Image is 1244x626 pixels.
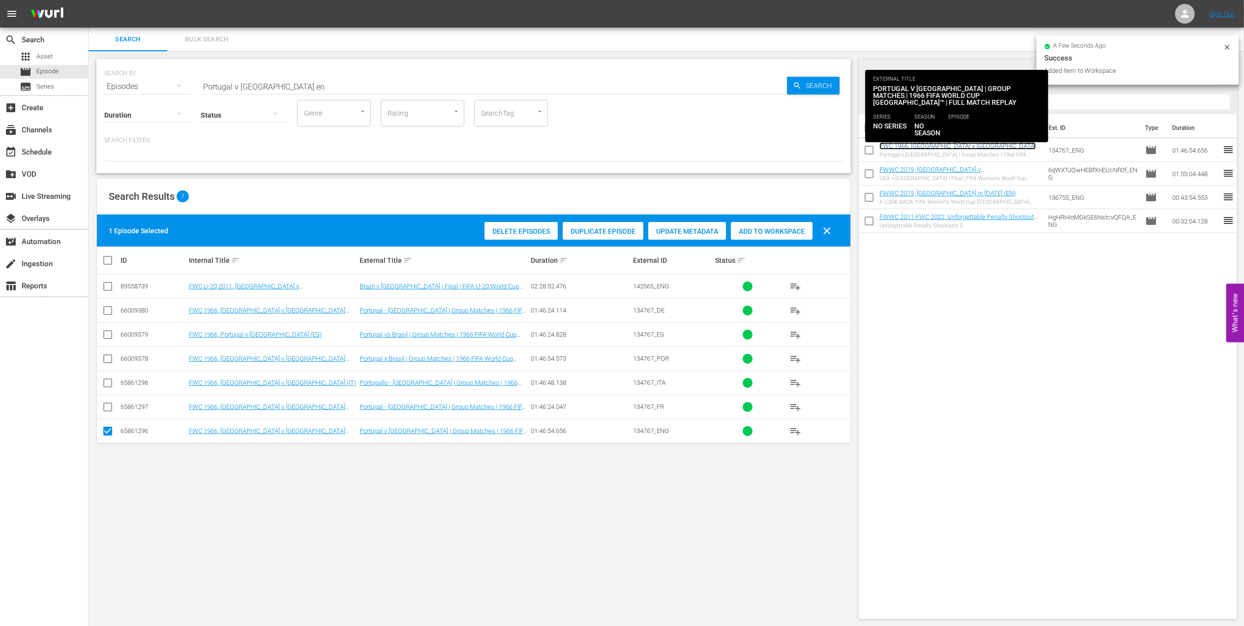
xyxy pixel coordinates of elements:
span: playlist_add [789,353,801,365]
a: FWC 1966, [GEOGRAPHIC_DATA] v [GEOGRAPHIC_DATA] (PT) + On this day promo [189,355,349,370]
span: Asset [36,52,53,62]
button: Open [452,107,461,116]
a: Brazil v [GEOGRAPHIC_DATA] | Final | FIFA U-20 World Cup [GEOGRAPHIC_DATA] 2011™ | Full Match Replay [360,282,523,297]
div: Episodes [104,73,191,100]
button: Delete Episodes [485,222,558,240]
th: Type [1139,114,1166,142]
div: Unforgettable Penalty Shootouts 5 [880,222,1040,229]
div: USA v [GEOGRAPHIC_DATA] | Final | FIFA Women's World Cup [GEOGRAPHIC_DATA] 2019™ | Full Match Replay [880,175,1040,182]
th: Ext. ID [1043,114,1139,142]
button: playlist_add [784,323,807,346]
span: VOD [5,168,17,180]
span: sort [231,256,240,265]
span: Episode [1145,215,1157,227]
th: Title [880,114,1043,142]
td: 01:46:54.656 [1168,138,1222,162]
span: reorder [1222,167,1234,179]
div: 66009380 [121,307,186,314]
span: Search [5,34,17,46]
span: 134767_ENG [633,427,669,435]
div: Duration [531,254,630,266]
div: 65861298 [121,379,186,386]
div: 02:28:52.476 [531,282,630,290]
button: playlist_add [784,371,807,395]
div: External ID [633,256,712,264]
a: Portugal - [GEOGRAPHIC_DATA] | Group Matches | 1966 FIFA World Cup England™ | Spiel in [PERSON_NA... [360,307,526,329]
span: Search [802,77,840,94]
span: Episode [1145,191,1157,203]
a: FWC 1966, [GEOGRAPHIC_DATA] v [GEOGRAPHIC_DATA] (EN) + on this day promo [880,142,1036,157]
span: Asset [20,51,31,63]
div: 01:46:24.828 [531,331,630,338]
span: reorder [1222,191,1234,203]
span: sort [559,256,568,265]
td: 6qWXTJQwHEBfXnEUcNfI0f_ENG [1044,162,1142,186]
img: ans4CAIJ8jUAAAAAAAAAAAAAAAAAAAAAAAAgQb4GAAAAAAAAAAAAAAAAAAAAAAAAJMjXAAAAAAAAAAAAAAAAAAAAAAAAgAT5G... [24,2,71,26]
a: FWWC 2019, [GEOGRAPHIC_DATA] v [GEOGRAPHIC_DATA] (EN) [880,166,985,181]
a: FWC 1966, [GEOGRAPHIC_DATA] v [GEOGRAPHIC_DATA] (EN) + on this day promo [189,427,349,442]
div: 01:46:24.047 [531,403,630,410]
div: 65861296 [121,427,186,435]
div: 66009378 [121,355,186,362]
a: Portugal - [GEOGRAPHIC_DATA] | Group Matches | 1966 FIFA World Cup [GEOGRAPHIC_DATA]™ | Replay [360,403,526,418]
span: Channels [5,124,17,136]
div: 01:46:54.573 [531,355,630,362]
button: Add to Workspace [731,222,813,240]
td: 134767_ENG [1044,138,1142,162]
span: 142565_ENG [633,282,669,290]
span: playlist_add [789,377,801,389]
span: Add to Workspace [731,227,813,235]
td: 00:43:54.553 [1168,186,1222,209]
span: 4 [951,69,964,90]
a: FWC U-20 2011, [GEOGRAPHIC_DATA] v [GEOGRAPHIC_DATA], Final - FMR (EN) [189,282,303,297]
button: clear [815,219,839,243]
a: FWWC 2019, [GEOGRAPHIC_DATA] in [DATE] (EN) [880,189,1016,197]
a: FWWC 2011-FWC 2022, Unforgettable Penalty Shootouts 5 (EN) [880,213,1038,228]
span: playlist_add [789,329,801,341]
button: playlist_add [784,419,807,443]
span: Schedule [5,146,17,158]
span: Update Metadata [648,227,726,235]
span: a few seconds ago [1054,42,1106,50]
span: sort [403,256,412,265]
span: reorder [1222,144,1234,156]
a: Sign Out [1209,10,1235,18]
button: playlist_add [784,299,807,322]
div: Success [1044,52,1231,64]
span: playlist_add [789,425,801,437]
span: Delete Episodes [485,227,558,235]
span: 134767_ITA [633,379,666,386]
button: Duplicate Episode [563,222,643,240]
button: Open [358,107,367,116]
span: 134767_DE [633,307,665,314]
span: 7 [177,190,189,202]
span: Episode [36,66,59,76]
div: External Title [360,254,527,266]
span: playlist_add [789,305,801,316]
span: 134767_ES [633,331,664,338]
span: Duplicate Episode [563,227,643,235]
div: A LOOK BACK: FIFA Women's World Cup [GEOGRAPHIC_DATA] 2019™ [880,199,1040,205]
span: Overlays [5,213,17,224]
div: Internal Title [189,254,357,266]
button: Open Feedback Widget [1226,284,1244,343]
span: Series [36,82,54,92]
div: 01:46:48.138 [531,379,630,386]
div: 89558739 [121,282,186,290]
span: Search Results [109,190,175,202]
span: playlist_add [789,401,801,413]
a: FWC 1966, Portugal v [GEOGRAPHIC_DATA] (ES) [189,331,322,338]
div: 01:46:54.656 [531,427,630,435]
div: 01:46:24.114 [531,307,630,314]
a: Portugal x Brasil | Group Matches | 1966 FIFA World Cup [GEOGRAPHIC_DATA]™ | Jogo completo [360,355,517,370]
span: Search [94,34,161,45]
div: ID [121,256,186,264]
a: FWC 1966, [GEOGRAPHIC_DATA] v [GEOGRAPHIC_DATA] (DE) [189,307,349,321]
a: FWC 1966, [GEOGRAPHIC_DATA] v [GEOGRAPHIC_DATA] (IT) [189,379,356,386]
button: playlist_add [784,275,807,298]
button: Update Metadata [648,222,726,240]
div: 66009379 [121,331,186,338]
span: 134767_POR [633,355,669,362]
span: playlist_add [789,281,801,292]
span: reorder [1222,215,1234,226]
